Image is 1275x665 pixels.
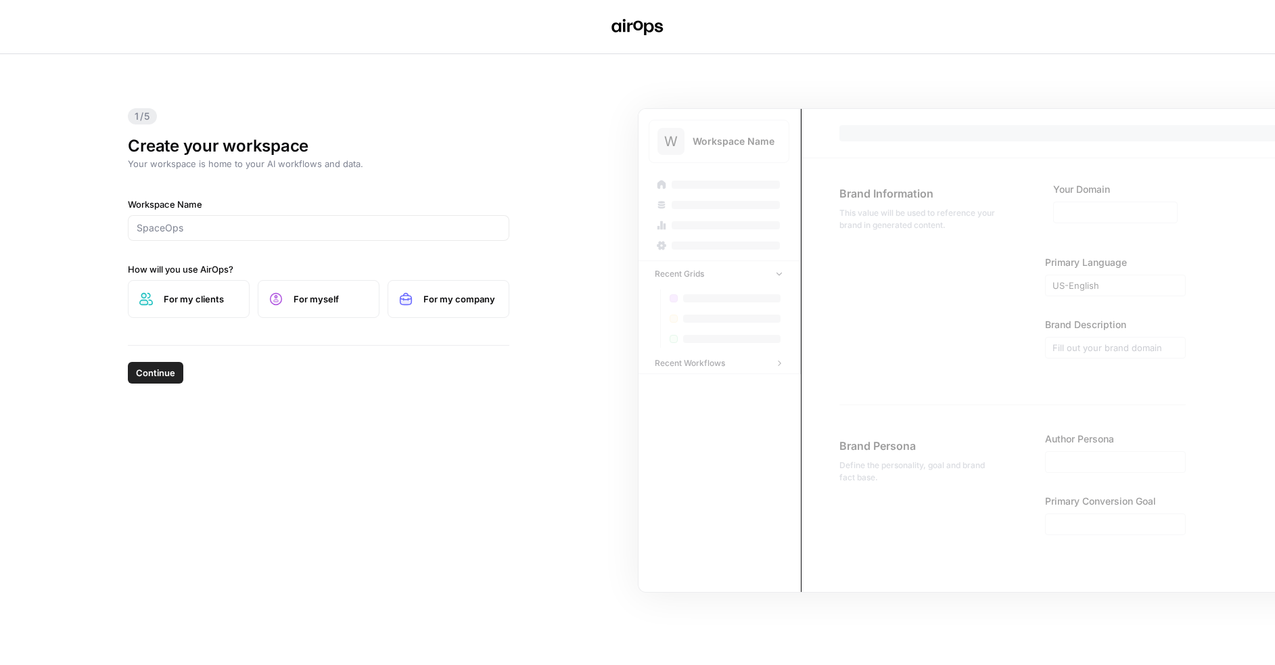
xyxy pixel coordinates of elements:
[137,221,501,235] input: SpaceOps
[128,135,509,157] h1: Create your workspace
[128,157,509,170] p: Your workspace is home to your AI workflows and data.
[423,292,498,306] span: For my company
[128,262,509,276] label: How will you use AirOps?
[128,108,157,124] span: 1/5
[294,292,368,306] span: For myself
[128,362,183,384] button: Continue
[136,366,175,380] span: Continue
[664,132,678,151] span: W
[128,198,509,211] label: Workspace Name
[164,292,238,306] span: For my clients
